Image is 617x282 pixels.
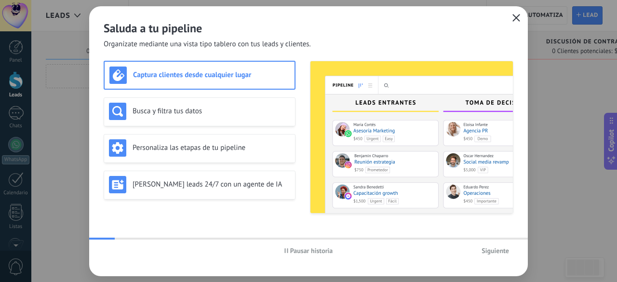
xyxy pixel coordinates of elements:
span: Organízate mediante una vista tipo tablero con tus leads y clientes. [104,40,311,49]
h3: Busca y filtra tus datos [133,107,290,116]
span: Siguiente [482,247,509,254]
h3: Personaliza las etapas de tu pipeline [133,143,290,152]
button: Siguiente [477,243,513,258]
span: Pausar historia [290,247,333,254]
h2: Saluda a tu pipeline [104,21,513,36]
button: Pausar historia [280,243,337,258]
h3: [PERSON_NAME] leads 24/7 con un agente de IA [133,180,290,189]
h3: Captura clientes desde cualquier lugar [133,70,290,80]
